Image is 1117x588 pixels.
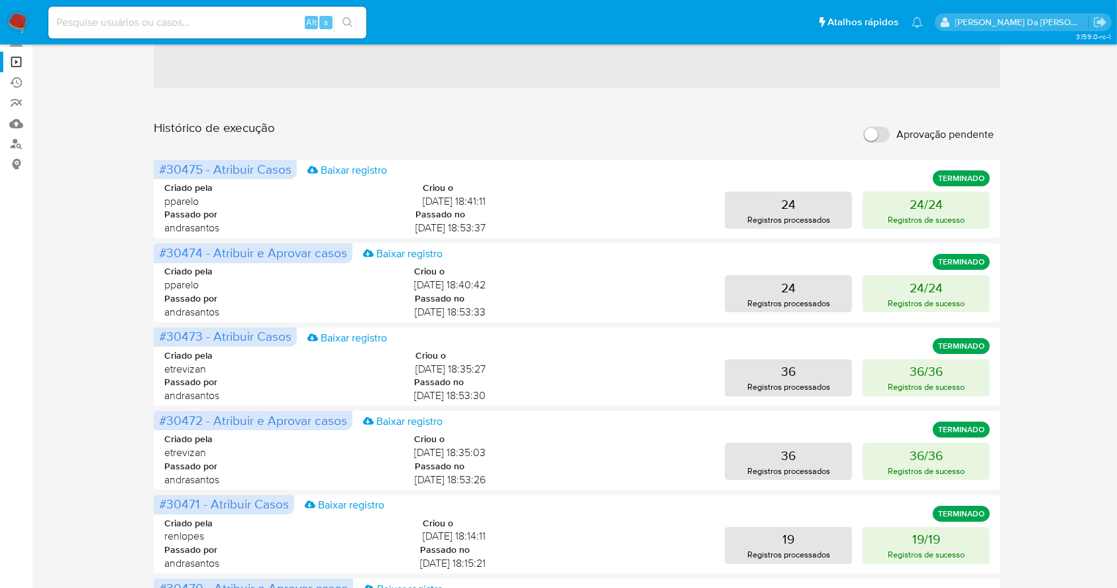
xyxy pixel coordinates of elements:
input: Pesquise usuários ou casos... [48,14,366,31]
span: Atalhos rápidos [827,15,898,29]
span: s [324,16,328,29]
a: Notificações [912,17,923,28]
p: patricia.varelo@mercadopago.com.br [955,16,1089,29]
a: Sair [1093,15,1107,29]
span: Alt [306,16,317,29]
span: 3.159.0-rc-1 [1076,31,1110,42]
button: search-icon [334,13,361,32]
